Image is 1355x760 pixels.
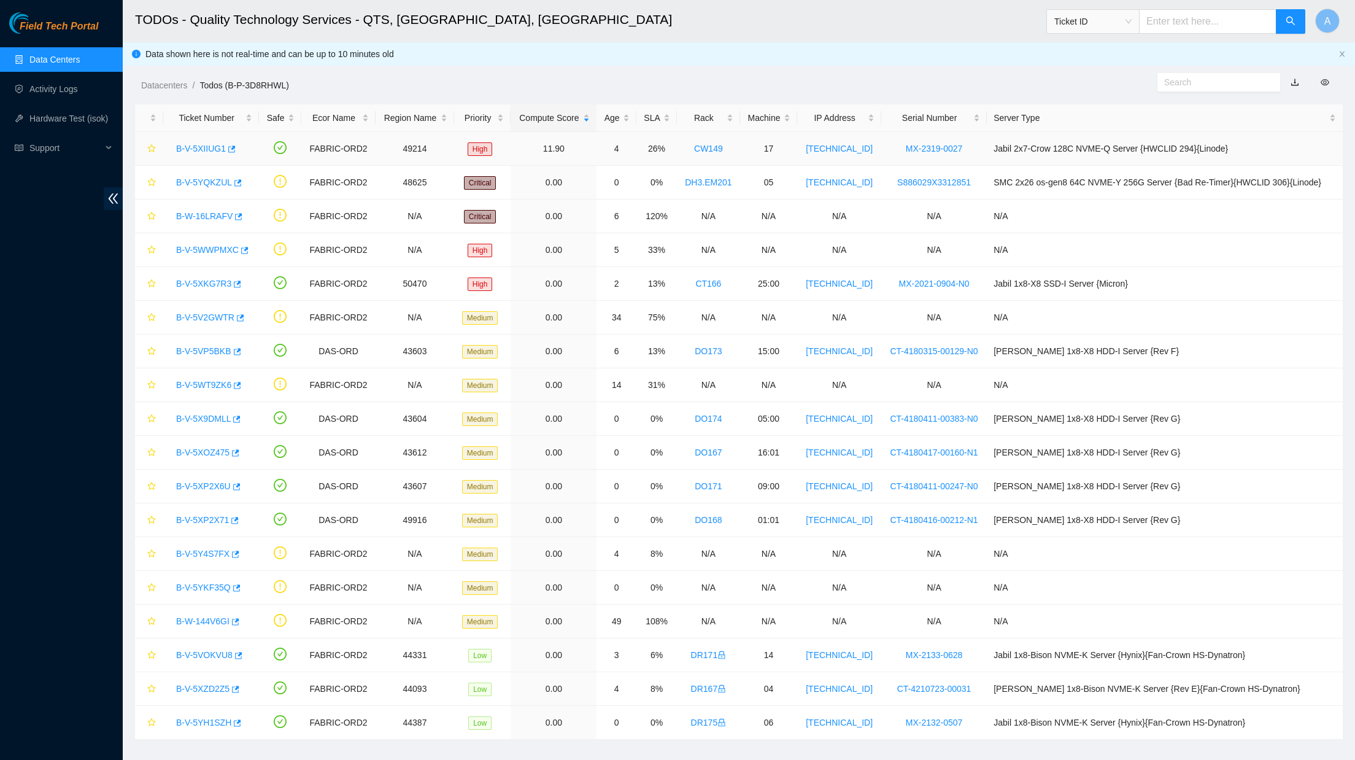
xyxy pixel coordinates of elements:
span: star [147,549,156,559]
span: check-circle [274,715,287,728]
span: exclamation-circle [274,242,287,255]
td: 33% [636,233,677,267]
td: [PERSON_NAME] 1x8-X8 HDD-I Server {Rev G} [987,470,1343,503]
span: star [147,414,156,424]
td: N/A [987,301,1343,335]
td: N/A [987,571,1343,605]
span: check-circle [274,648,287,661]
a: [TECHNICAL_ID] [806,414,873,424]
span: Medium [462,581,498,595]
td: N/A [740,537,798,571]
a: Datacenters [141,80,187,90]
button: star [142,578,156,597]
a: B-V-5XIIUG1 [176,144,226,153]
td: 0.00 [511,267,596,301]
td: Jabil 1x8-Bison NVME-K Server {Hynix}{Fan-Crown HS-Dynatron} [987,706,1343,740]
td: 0 [596,402,636,436]
td: 0 [596,166,636,200]
span: read [15,144,23,152]
a: Todos (B-P-3D8RHWL) [199,80,288,90]
a: B-V-5YH1SZH [176,718,231,727]
span: Low [468,649,492,662]
td: 31% [636,368,677,402]
button: download [1281,72,1308,92]
span: double-left [104,187,123,210]
td: 43603 [376,335,454,368]
td: 14 [740,638,798,672]
td: 0.00 [511,335,596,368]
span: Medium [462,548,498,561]
span: / [192,80,195,90]
span: check-circle [274,141,287,154]
td: 06 [740,706,798,740]
span: star [147,279,156,289]
a: [TECHNICAL_ID] [806,177,873,187]
td: 0% [636,571,677,605]
span: star [147,684,156,694]
td: N/A [881,200,987,233]
td: FABRIC-ORD2 [301,166,376,200]
td: [PERSON_NAME] 1x8-Bison NVME-K Server {Rev E}{Fan-Crown HS-Dynatron} [987,672,1343,706]
td: N/A [740,200,798,233]
td: 05:00 [740,402,798,436]
td: FABRIC-ORD2 [301,605,376,638]
a: B-V-5X9DMLL [176,414,231,424]
button: star [142,206,156,226]
td: 2 [596,267,636,301]
td: 0.00 [511,200,596,233]
td: N/A [677,301,739,335]
a: CT-4180416-00212-N1 [890,515,978,525]
td: 0.00 [511,368,596,402]
td: 0.00 [511,503,596,537]
span: close [1338,50,1346,58]
a: CT-4180411-00383-N0 [890,414,978,424]
span: exclamation-circle [274,614,287,627]
td: N/A [740,301,798,335]
a: DR175lock [691,718,727,727]
td: 0.00 [511,166,596,200]
td: N/A [987,537,1343,571]
a: DO168 [695,515,722,525]
span: exclamation-circle [274,546,287,559]
td: N/A [376,301,454,335]
td: 0 [596,571,636,605]
td: 05 [740,166,798,200]
td: 0.00 [511,301,596,335]
a: [TECHNICAL_ID] [806,144,873,153]
td: N/A [740,605,798,638]
a: B-V-5XP2X6U [176,481,231,491]
span: Medium [462,514,498,527]
span: Ticket ID [1054,12,1132,31]
a: MX-2133-0628 [906,650,963,660]
span: High [468,142,493,156]
td: 17 [740,132,798,166]
span: search [1286,16,1295,28]
td: N/A [797,301,881,335]
span: star [147,178,156,188]
td: N/A [376,537,454,571]
td: N/A [376,368,454,402]
a: Hardware Test (isok) [29,114,108,123]
td: 0% [636,503,677,537]
td: 48625 [376,166,454,200]
a: B-V-5VP5BKB [176,346,231,356]
a: Data Centers [29,55,80,64]
span: check-circle [274,445,287,458]
td: 0% [636,470,677,503]
td: N/A [987,605,1343,638]
a: CT166 [695,279,721,289]
td: N/A [881,233,987,267]
td: FABRIC-ORD2 [301,537,376,571]
td: 11.90 [511,132,596,166]
td: 4 [596,672,636,706]
td: FABRIC-ORD2 [301,267,376,301]
span: eye [1321,78,1329,87]
span: star [147,347,156,357]
td: DAS-ORD [301,335,376,368]
td: N/A [677,571,739,605]
td: 0 [596,503,636,537]
td: 5 [596,233,636,267]
td: SMC 2x26 os-gen8 64C NVME-Y 256G Server {Bad Re-Timer}{HWCLID 306}{Linode} [987,166,1343,200]
button: star [142,341,156,361]
td: [PERSON_NAME] 1x8-X8 HDD-I Server {Rev G} [987,402,1343,436]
